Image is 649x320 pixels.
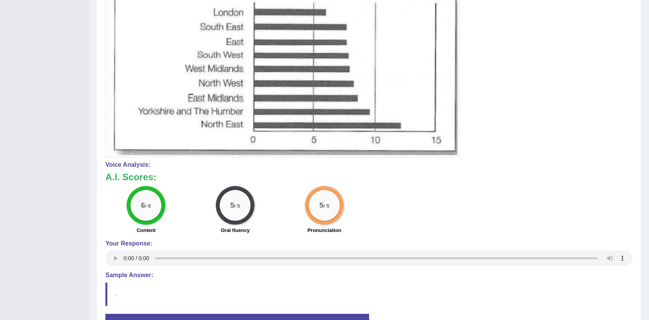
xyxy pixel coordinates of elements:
b: A.I. Scores: [105,172,156,182]
h4: Your Response: [105,240,632,247]
blockquote: . [105,283,632,306]
small: / 6 [145,203,151,209]
label: Pronunciation [307,227,341,234]
small: / 5 [324,203,329,209]
h4: Voice Analysis: [105,161,632,168]
label: Oral fluency [221,227,250,234]
small: / 5 [234,203,240,209]
big: 5 [319,201,324,210]
big: 5 [230,201,234,210]
h4: Sample Answer: [105,272,632,279]
big: 6 [141,201,145,210]
label: Content [137,227,156,234]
